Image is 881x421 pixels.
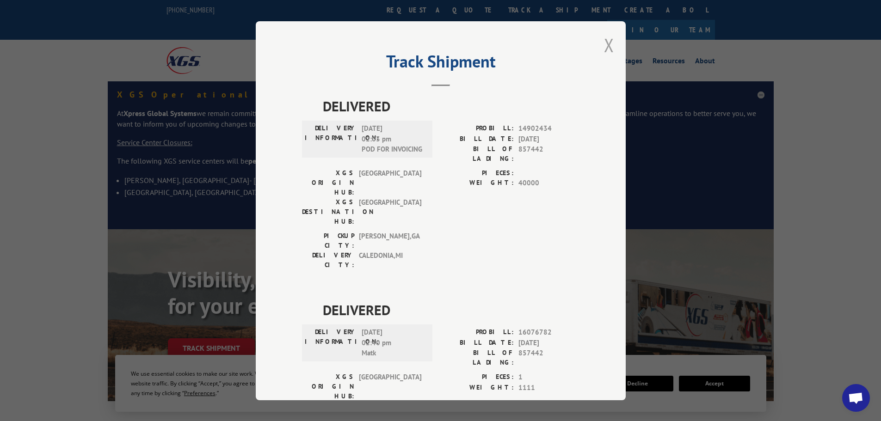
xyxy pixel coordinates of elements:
span: [DATE] 02:40 pm Matk [362,327,424,359]
span: 857442 [518,348,579,367]
label: XGS ORIGIN HUB: [302,168,354,197]
span: [GEOGRAPHIC_DATA] [359,197,421,226]
label: PROBILL: [441,123,514,134]
span: 857442 [518,144,579,164]
span: [DATE] 02:03 pm POD FOR INVOICING [362,123,424,155]
label: XGS DESTINATION HUB: [302,197,354,226]
span: [DATE] [518,337,579,348]
span: DELIVERED [323,96,579,116]
label: WEIGHT: [441,178,514,189]
span: [GEOGRAPHIC_DATA] [359,372,421,401]
span: 14902434 [518,123,579,134]
span: 1111 [518,382,579,393]
h2: Track Shipment [302,55,579,73]
span: DELIVERED [323,299,579,320]
label: BILL DATE: [441,134,514,144]
label: WEIGHT: [441,382,514,393]
label: DELIVERY INFORMATION: [305,123,357,155]
a: Open chat [842,384,870,412]
button: Close modal [604,33,614,57]
span: [GEOGRAPHIC_DATA] [359,168,421,197]
label: XGS ORIGIN HUB: [302,372,354,401]
span: 40000 [518,178,579,189]
label: BILL OF LADING: [441,348,514,367]
label: BILL OF LADING: [441,144,514,164]
span: 1 [518,372,579,383]
label: DELIVERY INFORMATION: [305,327,357,359]
label: DELIVERY CITY: [302,250,354,270]
label: PIECES: [441,372,514,383]
label: BILL DATE: [441,337,514,348]
span: [DATE] [518,134,579,144]
span: 16076782 [518,327,579,338]
label: PROBILL: [441,327,514,338]
label: PIECES: [441,168,514,178]
span: CALEDONIA , MI [359,250,421,270]
span: [PERSON_NAME] , GA [359,231,421,250]
label: PICKUP CITY: [302,231,354,250]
